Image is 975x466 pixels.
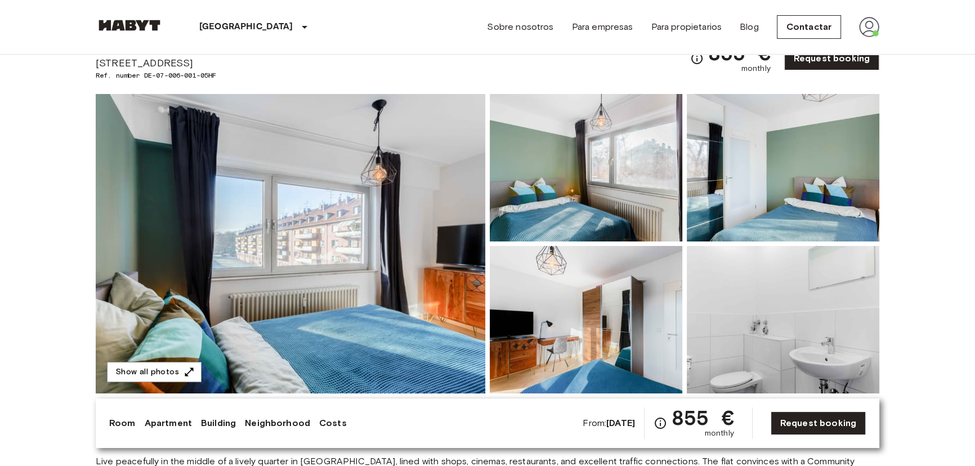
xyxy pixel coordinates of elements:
[859,17,879,37] img: avatar
[319,416,347,430] a: Costs
[687,246,879,393] img: Picture of unit DE-07-006-001-05HF
[201,416,236,430] a: Building
[583,417,635,429] span: From:
[687,94,879,241] img: Picture of unit DE-07-006-001-05HF
[107,362,202,383] button: Show all photos
[672,407,734,428] span: 855 €
[784,47,879,70] a: Request booking
[199,20,293,34] p: [GEOGRAPHIC_DATA]
[487,20,553,34] a: Sobre nosotros
[777,15,841,39] a: Contactar
[741,63,771,74] span: monthly
[245,416,310,430] a: Neighborhood
[740,20,759,34] a: Blog
[771,411,866,435] a: Request booking
[490,94,682,241] img: Picture of unit DE-07-006-001-05HF
[606,418,635,428] b: [DATE]
[109,416,136,430] a: Room
[708,43,771,63] span: 855 €
[651,20,722,34] a: Para propietarios
[96,56,302,70] span: [STREET_ADDRESS]
[572,20,633,34] a: Para empresas
[145,416,192,430] a: Apartment
[705,428,734,439] span: monthly
[96,94,485,393] img: Marketing picture of unit DE-07-006-001-05HF
[96,70,302,80] span: Ref. number DE-07-006-001-05HF
[96,20,163,31] img: Habyt
[490,246,682,393] img: Picture of unit DE-07-006-001-05HF
[654,416,667,430] svg: Check cost overview for full price breakdown. Please note that discounts apply to new joiners onl...
[690,52,704,65] svg: Check cost overview for full price breakdown. Please note that discounts apply to new joiners onl...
